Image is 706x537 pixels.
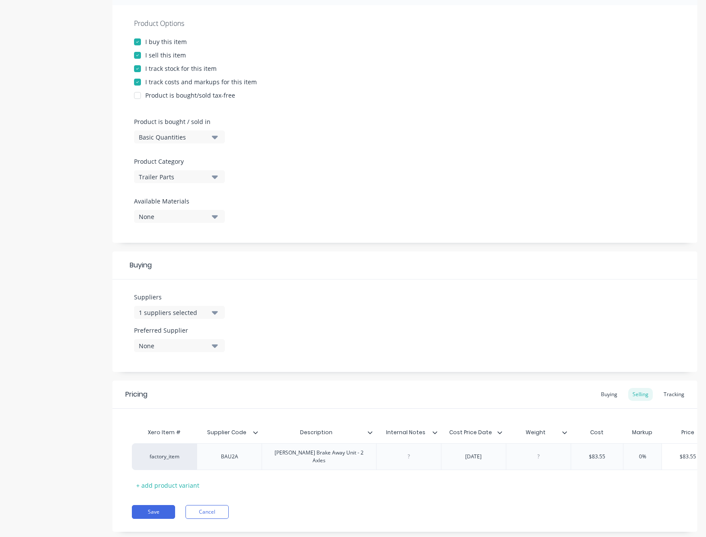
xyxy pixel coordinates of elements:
[134,197,225,206] label: Available Materials
[134,306,225,319] button: 1 suppliers selected
[139,341,208,350] div: None
[208,451,251,462] div: BAU2A
[132,424,197,441] div: Xero Item #
[185,505,229,519] button: Cancel
[132,505,175,519] button: Save
[145,77,257,86] div: I track costs and markups for this item
[134,326,225,335] label: Preferred Supplier
[441,422,501,443] div: Cost Price Date
[134,210,225,223] button: None
[125,389,147,400] div: Pricing
[262,422,371,443] div: Description
[452,451,495,462] div: [DATE]
[134,18,676,29] div: Product Options
[506,422,565,443] div: Weight
[134,170,225,183] button: Trailer Parts
[441,424,506,441] div: Cost Price Date
[134,117,220,126] label: Product is bought / sold in
[134,292,225,302] label: Suppliers
[571,424,623,441] div: Cost
[197,424,262,441] div: Supplier Code
[145,51,186,60] div: I sell this item
[112,251,697,280] div: Buying
[571,446,623,467] div: $83.55
[628,388,653,401] div: Selling
[265,447,373,466] div: [PERSON_NAME] Brake Away Unit - 2 Axles
[139,212,208,221] div: None
[141,453,188,461] div: factory_item
[134,157,220,166] label: Product Category
[621,446,664,467] div: 0%
[623,424,661,441] div: Markup
[139,308,208,317] div: 1 suppliers selected
[506,424,571,441] div: Weight
[197,422,256,443] div: Supplier Code
[132,479,204,492] div: + add product variant
[139,172,208,181] div: Trailer Parts
[145,37,187,46] div: I buy this item
[376,424,441,441] div: Internal Notes
[145,91,235,100] div: Product is bought/sold tax-free
[262,424,376,441] div: Description
[134,339,225,352] button: None
[139,133,208,142] div: Basic Quantities
[145,64,217,73] div: I track stock for this item
[597,388,622,401] div: Buying
[134,130,225,143] button: Basic Quantities
[376,422,436,443] div: Internal Notes
[659,388,689,401] div: Tracking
